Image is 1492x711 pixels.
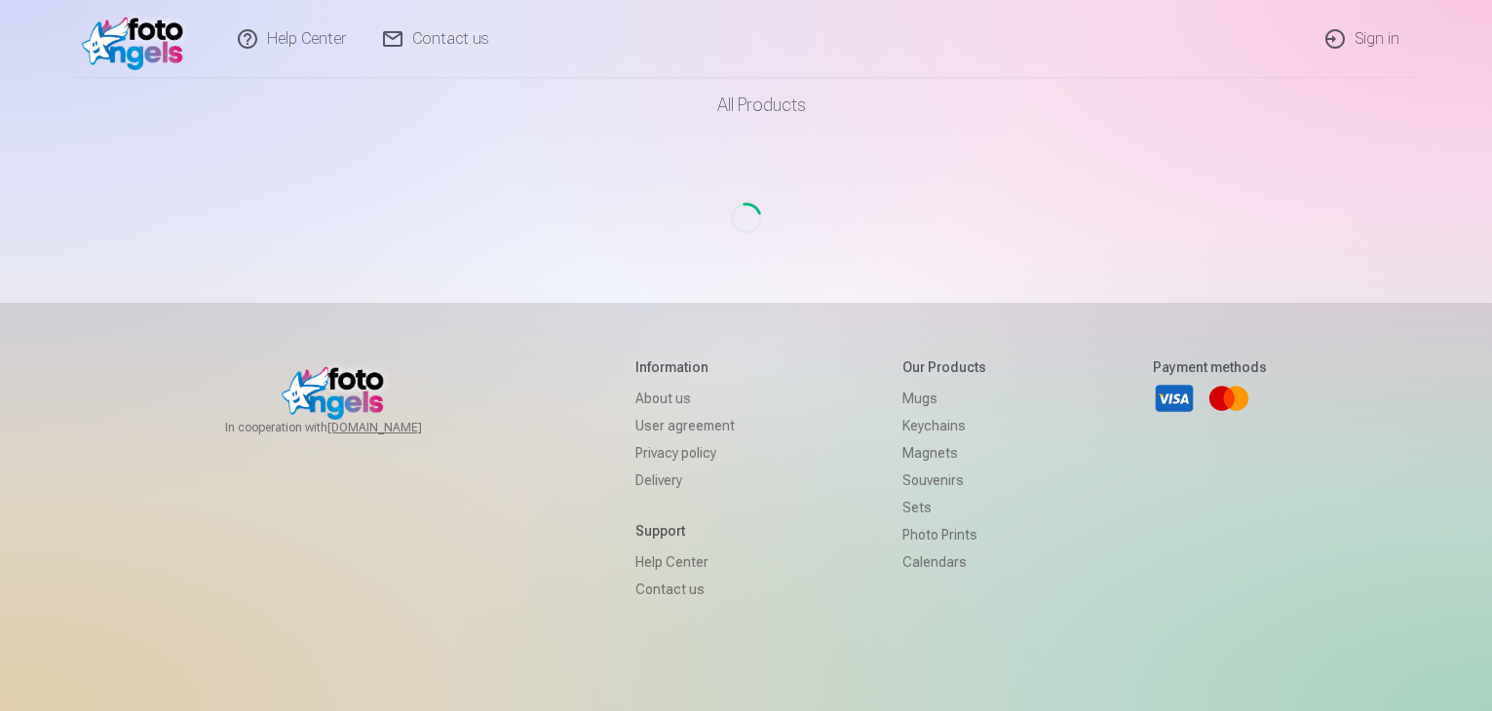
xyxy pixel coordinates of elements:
a: [DOMAIN_NAME] [327,420,469,435]
a: Sets [902,494,986,521]
h5: Information [635,357,735,377]
a: Magnets [902,439,986,467]
a: Privacy policy [635,439,735,467]
a: All products [663,78,829,132]
a: Keychains [902,412,986,439]
a: Delivery [635,467,735,494]
a: Mugs [902,385,986,412]
span: In cooperation with [225,420,469,435]
a: Visa [1153,377,1196,420]
a: User agreement [635,412,735,439]
h5: Payment methods [1153,357,1267,377]
h5: Our products [902,357,986,377]
a: Contact us [635,576,735,603]
a: Souvenirs [902,467,986,494]
a: Calendars [902,548,986,576]
a: About us [635,385,735,412]
a: Mastercard [1207,377,1250,420]
a: Photo prints [902,521,986,548]
h5: Support [635,521,735,541]
img: /v1 [82,8,194,70]
a: Help Center [635,548,735,576]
